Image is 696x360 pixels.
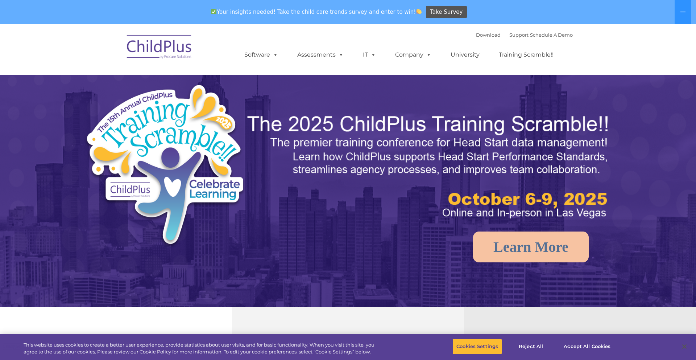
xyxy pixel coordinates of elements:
[676,339,692,355] button: Close
[290,48,351,62] a: Assessments
[476,32,501,38] a: Download
[356,48,383,62] a: IT
[426,6,467,19] a: Take Survey
[452,339,502,354] button: Cookies Settings
[509,32,529,38] a: Support
[476,32,573,38] font: |
[208,5,425,19] span: Your insights needed! Take the child care trends survey and enter to win!
[443,48,487,62] a: University
[530,32,573,38] a: Schedule A Demo
[24,341,383,356] div: This website uses cookies to create a better user experience, provide statistics about user visit...
[473,232,589,262] a: Learn More
[388,48,439,62] a: Company
[123,30,196,66] img: ChildPlus by Procare Solutions
[560,339,614,354] button: Accept All Cookies
[237,48,285,62] a: Software
[101,48,123,53] span: Last name
[211,9,216,14] img: ✅
[508,339,554,354] button: Reject All
[416,9,422,14] img: 👏
[101,78,132,83] span: Phone number
[430,6,463,19] span: Take Survey
[492,48,561,62] a: Training Scramble!!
